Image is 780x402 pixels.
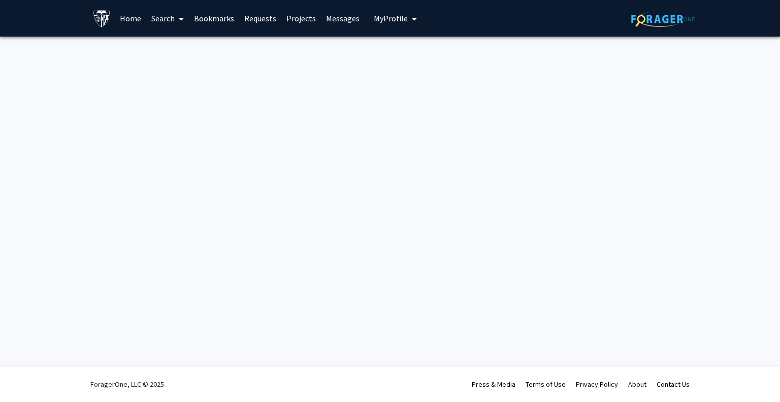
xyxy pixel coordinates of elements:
[146,1,189,36] a: Search
[657,380,690,389] a: Contact Us
[526,380,566,389] a: Terms of Use
[631,11,695,27] img: ForagerOne Logo
[321,1,365,36] a: Messages
[281,1,321,36] a: Projects
[90,366,164,402] div: ForagerOne, LLC © 2025
[374,13,408,23] span: My Profile
[93,10,111,27] img: Johns Hopkins University Logo
[628,380,646,389] a: About
[472,380,515,389] a: Press & Media
[239,1,281,36] a: Requests
[576,380,618,389] a: Privacy Policy
[189,1,239,36] a: Bookmarks
[115,1,146,36] a: Home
